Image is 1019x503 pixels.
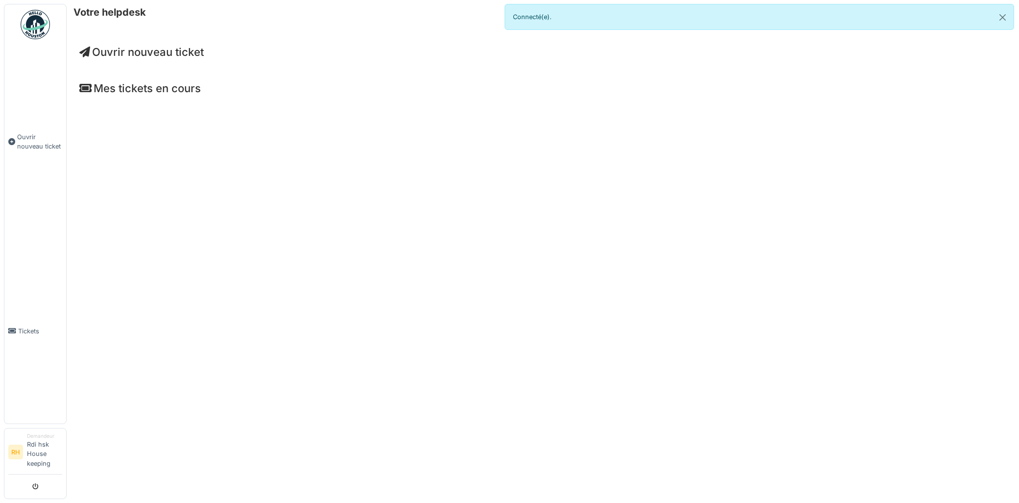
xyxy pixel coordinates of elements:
[27,432,62,472] li: Rdi hsk House keeping
[8,445,23,459] li: RH
[79,46,204,58] a: Ouvrir nouveau ticket
[79,82,1006,95] h4: Mes tickets en cours
[4,239,66,424] a: Tickets
[505,4,1014,30] div: Connecté(e).
[18,327,62,336] span: Tickets
[4,45,66,239] a: Ouvrir nouveau ticket
[27,432,62,440] div: Demandeur
[8,432,62,475] a: RH DemandeurRdi hsk House keeping
[73,6,146,18] h6: Votre helpdesk
[992,4,1014,30] button: Close
[17,132,62,151] span: Ouvrir nouveau ticket
[21,10,50,39] img: Badge_color-CXgf-gQk.svg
